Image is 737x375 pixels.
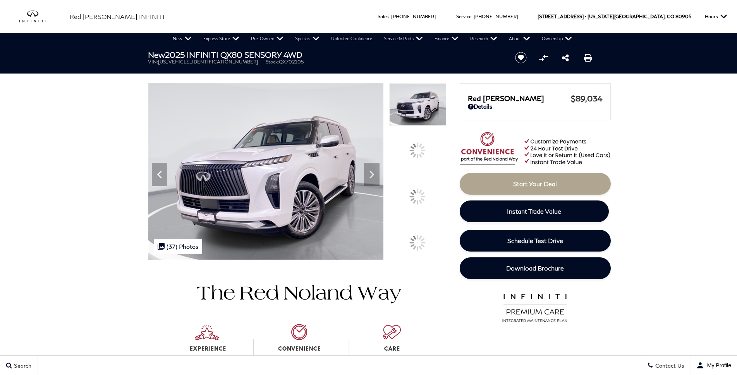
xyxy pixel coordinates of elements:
[468,94,571,103] span: Red [PERSON_NAME]
[19,10,58,23] a: infiniti
[471,14,472,19] span: :
[538,14,691,19] a: [STREET_ADDRESS] • [US_STATE][GEOGRAPHIC_DATA], CO 80905
[562,53,569,62] a: Share this New 2025 INFINITI QX80 SENSORY 4WD
[429,33,464,45] a: Finance
[464,33,503,45] a: Research
[536,33,578,45] a: Ownership
[167,33,578,45] nav: Main Navigation
[460,257,611,279] a: Download Brochure
[512,51,529,64] button: Save vehicle
[148,50,165,59] strong: New
[497,292,573,323] img: infinitipremiumcare.png
[19,10,58,23] img: INFINITI
[389,14,390,19] span: :
[266,59,279,65] span: Stock:
[148,83,384,260] img: New 2025 RADIANT WHITE INFINITI SENSORY 4WD image 1
[279,59,304,65] span: QX702105
[148,50,502,59] h1: 2025 INFINITI QX80 SENSORY 4WD
[456,14,471,19] span: Service
[571,94,603,103] span: $89,034
[167,33,198,45] a: New
[474,14,518,19] a: [PHONE_NUMBER]
[378,14,389,19] span: Sales
[70,13,165,20] span: Red [PERSON_NAME] INFINITI
[507,237,563,244] span: Schedule Test Drive
[460,200,609,222] a: Instant Trade Value
[584,53,592,62] a: Print this New 2025 INFINITI QX80 SENSORY 4WD
[389,83,446,126] img: New 2025 RADIANT WHITE INFINITI SENSORY 4WD image 1
[245,33,289,45] a: Pre-Owned
[704,362,731,368] span: My Profile
[148,59,158,65] span: VIN:
[460,173,611,195] a: Start Your Deal
[391,14,436,19] a: [PHONE_NUMBER]
[198,33,245,45] a: Express Store
[503,33,536,45] a: About
[653,362,684,369] span: Contact Us
[538,52,549,63] button: Compare vehicle
[325,33,378,45] a: Unlimited Confidence
[460,230,611,252] a: Schedule Test Drive
[691,356,737,375] button: user-profile-menu
[468,103,603,110] a: Details
[70,12,165,21] a: Red [PERSON_NAME] INFINITI
[289,33,325,45] a: Specials
[154,239,202,254] div: (37) Photos
[468,94,603,103] a: Red [PERSON_NAME] $89,034
[158,59,258,65] span: [US_VEHICLE_IDENTIFICATION_NUMBER]
[507,207,561,215] span: Instant Trade Value
[506,264,564,272] span: Download Brochure
[12,362,31,369] span: Search
[378,33,429,45] a: Service & Parts
[513,180,557,187] span: Start Your Deal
